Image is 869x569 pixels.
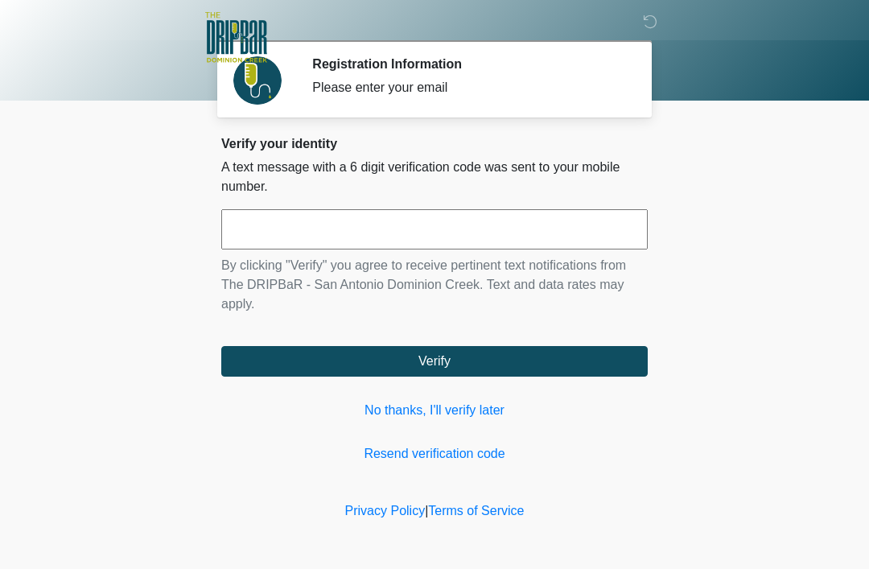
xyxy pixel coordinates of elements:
a: | [425,504,428,517]
div: Please enter your email [312,78,624,97]
a: Privacy Policy [345,504,426,517]
p: By clicking "Verify" you agree to receive pertinent text notifications from The DRIPBaR - San Ant... [221,256,648,314]
a: Resend verification code [221,444,648,464]
a: No thanks, I'll verify later [221,401,648,420]
button: Verify [221,346,648,377]
a: Terms of Service [428,504,524,517]
p: A text message with a 6 digit verification code was sent to your mobile number. [221,158,648,196]
h2: Verify your identity [221,136,648,151]
img: Agent Avatar [233,56,282,105]
img: The DRIPBaR - San Antonio Dominion Creek Logo [205,12,267,65]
